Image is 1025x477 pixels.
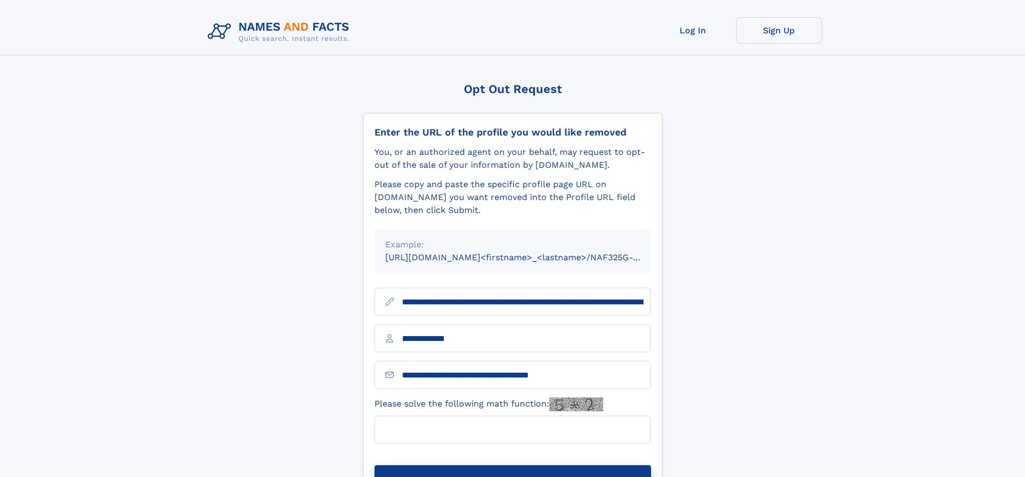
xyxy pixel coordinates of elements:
[374,146,651,172] div: You, or an authorized agent on your behalf, may request to opt-out of the sale of your informatio...
[736,17,822,44] a: Sign Up
[363,82,662,96] div: Opt Out Request
[374,178,651,217] div: Please copy and paste the specific profile page URL on [DOMAIN_NAME] you want removed into the Pr...
[385,252,671,262] small: [URL][DOMAIN_NAME]<firstname>_<lastname>/NAF325G-xxxxxxxx
[385,238,640,251] div: Example:
[374,397,603,411] label: Please solve the following math function:
[203,17,358,46] img: Logo Names and Facts
[374,126,651,138] div: Enter the URL of the profile you would like removed
[650,17,736,44] a: Log In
